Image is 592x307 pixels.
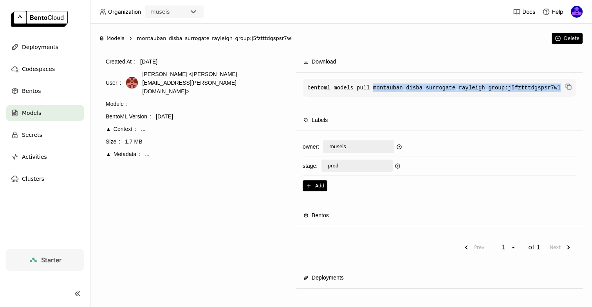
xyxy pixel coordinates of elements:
[106,125,136,133] div: Context
[22,174,44,183] span: Clusters
[126,77,138,89] img: Stephen Mosher
[564,35,579,42] div: Delete
[303,180,327,191] button: Add
[145,150,282,158] div: ...
[137,35,293,42] span: montauban_disba_surrogate_rayleigh_group:j5fztttdgspsr7wl
[150,8,170,16] div: museis
[6,83,84,99] a: Bentos
[303,162,318,170] div: stage :
[171,8,171,16] input: Selected museis.
[106,78,121,87] div: User
[141,125,282,133] div: ...
[106,57,135,66] div: Created At
[22,130,42,140] span: Secrets
[22,86,41,96] span: Bentos
[142,70,282,96] span: [PERSON_NAME] <[PERSON_NAME][EMAIL_ADDRESS][PERSON_NAME][DOMAIN_NAME]>
[513,8,535,16] a: Docs
[312,273,344,282] span: Deployments
[6,105,84,121] a: Models
[6,171,84,187] a: Clusters
[41,256,61,264] span: Starter
[6,39,84,55] a: Deployments
[312,116,328,124] span: Labels
[106,150,140,158] div: Metadata
[547,240,576,254] button: next page. current page 1 of 1
[312,211,329,220] span: Bentos
[6,127,84,143] a: Secrets
[312,57,336,66] span: Download
[510,244,516,251] svg: open
[458,240,487,254] button: previous page. current page 1 of 1
[106,112,151,121] div: BentoML Version
[6,61,84,77] a: Codespaces
[22,108,41,118] span: Models
[22,64,55,74] span: Codespaces
[499,243,510,251] div: 1
[128,35,134,42] svg: Right
[571,6,583,18] img: Maher Nasr
[106,137,120,146] div: Size
[99,35,548,42] nav: Breadcrumbs navigation
[303,142,319,151] div: owner :
[106,100,128,108] div: Module
[22,42,58,52] span: Deployments
[106,35,125,42] span: Models
[125,137,282,146] div: 1.7 MB
[6,249,84,271] a: Starter
[140,58,157,65] span: [DATE]
[306,183,312,189] svg: Plus
[522,8,535,15] span: Docs
[552,8,563,15] span: Help
[11,11,68,27] img: logo
[156,112,282,121] div: [DATE]
[303,79,576,97] code: bentoml models pull montauban_disba_surrogate_rayleigh_group:j5fztttdgspsr7wl
[552,33,583,44] button: Delete
[108,8,141,15] span: Organization
[99,35,125,42] div: Models
[528,243,540,251] span: of 1
[542,8,563,16] div: Help
[6,149,84,165] a: Activities
[22,152,47,162] span: Activities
